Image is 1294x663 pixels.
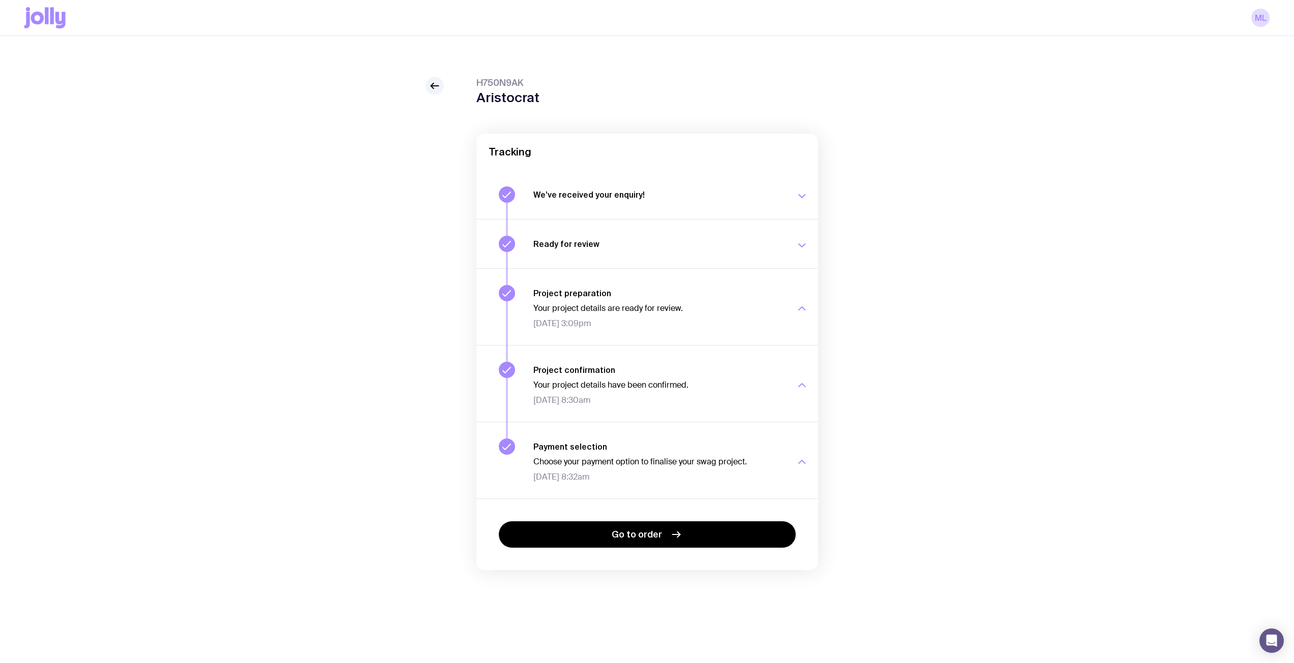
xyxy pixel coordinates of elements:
button: Project preparationYour project details are ready for review.[DATE] 3:09pm [476,268,818,345]
span: [DATE] 8:30am [533,395,784,405]
a: ML [1251,9,1270,27]
a: Go to order [499,521,796,548]
h3: Payment selection [533,441,784,452]
h3: Project confirmation [533,365,784,375]
button: Payment selectionChoose your payment option to finalise your swag project.[DATE] 8:32am [476,422,818,498]
p: Choose your payment option to finalise your swag project. [533,457,784,467]
div: Open Intercom Messenger [1259,628,1284,653]
h3: Ready for review [533,239,784,249]
span: [DATE] 8:32am [533,472,784,482]
p: Your project details are ready for review. [533,303,784,313]
h3: Project preparation [533,288,784,298]
button: Ready for review [476,219,818,268]
span: [DATE] 3:09pm [533,319,784,329]
h2: Tracking [489,146,806,158]
h1: Aristocrat [476,90,539,105]
p: Your project details have been confirmed. [533,380,784,390]
button: We’ve received your enquiry! [476,170,818,219]
h3: We’ve received your enquiry! [533,190,784,200]
span: H750N9AK [476,77,539,89]
span: Go to order [612,528,662,541]
button: Project confirmationYour project details have been confirmed.[DATE] 8:30am [476,345,818,422]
